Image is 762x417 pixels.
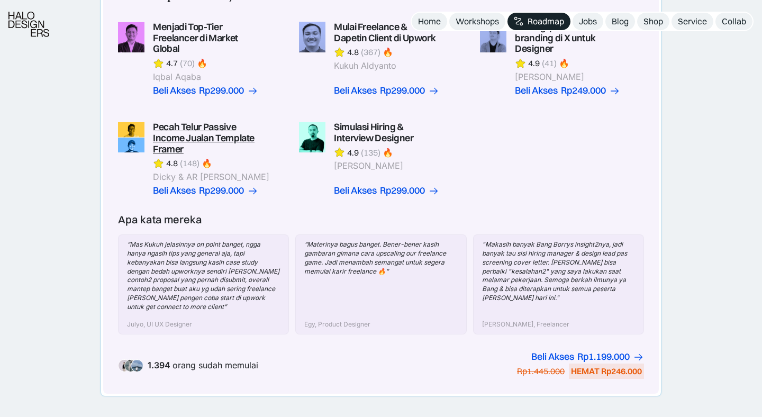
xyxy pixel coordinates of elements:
a: Beli AksesRp299.000 [334,85,439,96]
div: Shop [643,16,663,27]
div: Beli Akses [153,185,196,196]
div: Beli Akses [515,85,558,96]
div: “Mas Kukuh jelasinnya on point banget, ngga hanya ngasih tips yang general aja, tapi kebanyakan b... [127,240,280,311]
a: Blog [605,13,635,30]
div: HEMAT Rp246.000 [571,366,642,377]
div: Home [418,16,441,27]
div: Beli Akses [334,85,377,96]
div: “Materinya bagus banget. Bener-bener kasih gambaran gimana cara upscaling our freelance game. Jad... [304,240,457,276]
div: Rp1.199.000 [577,351,630,362]
div: Beli Akses [153,85,196,96]
div: Roadmap [528,16,564,27]
div: Rp299.000 [380,185,425,196]
div: Apa kata mereka [118,213,202,226]
span: 1.394 [148,360,170,370]
div: Rp299.000 [380,85,425,96]
div: Rp1.445.000 [517,366,565,377]
a: Home [412,13,447,30]
div: Blog [612,16,629,27]
div: Beli Akses [531,351,574,362]
a: Beli AksesRp1.199.000 [531,351,644,362]
div: Rp249.000 [561,85,606,96]
a: Collab [715,13,752,30]
a: Shop [637,13,669,30]
div: Rp299.000 [199,85,244,96]
div: Egy, Product Designer [304,320,370,329]
a: Beli AksesRp299.000 [153,85,258,96]
a: Jobs [573,13,603,30]
div: Jobs [579,16,597,27]
a: Roadmap [507,13,570,30]
a: Service [672,13,713,30]
div: orang sudah memulai [148,360,258,370]
div: "Makasih banyak Bang Borrys insight2nya, jadi banyak tau sisi hiring manager & design lead pas sc... [482,240,635,303]
a: Beli AksesRp299.000 [153,185,258,196]
div: Workshops [456,16,499,27]
div: Beli Akses [334,185,377,196]
div: Service [678,16,707,27]
a: Workshops [449,13,505,30]
a: Beli AksesRp249.000 [515,85,620,96]
div: [PERSON_NAME], Freelancer [482,320,569,329]
div: Julyo, UI UX Designer [127,320,192,329]
div: Rp299.000 [199,185,244,196]
div: Collab [722,16,746,27]
a: Beli AksesRp299.000 [334,185,439,196]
